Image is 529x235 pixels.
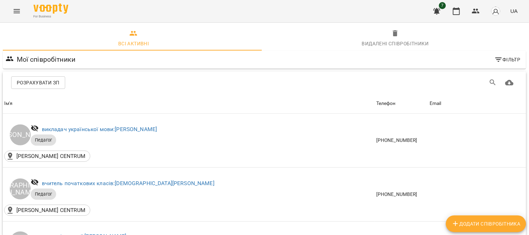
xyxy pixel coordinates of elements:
[485,74,501,91] button: Пошук
[31,191,56,197] span: Педагог
[362,39,429,48] div: Видалені cпівробітники
[4,99,13,108] div: Ім'я
[494,55,521,64] span: Фільтр
[17,54,76,65] h6: Мої співробітники
[376,99,427,108] span: Телефон
[508,5,521,17] button: UA
[446,215,526,232] button: Додати співробітника
[511,7,518,15] span: UA
[10,179,31,199] div: [DEMOGRAPHIC_DATA][PERSON_NAME]
[376,99,396,108] div: Телефон
[8,3,25,20] button: Menu
[11,76,65,89] button: Розрахувати ЗП
[430,99,441,108] div: Email
[439,2,446,9] span: 7
[31,137,56,143] span: Педагог
[4,99,13,108] div: Sort
[452,220,521,228] span: Додати співробітника
[118,39,149,48] div: Всі активні
[33,14,68,19] span: For Business
[501,74,518,91] button: Завантажити CSV
[492,53,523,66] button: Фільтр
[4,99,373,108] span: Ім'я
[33,3,68,14] img: Voopty Logo
[42,180,214,187] a: вчитель початкових класів:[DEMOGRAPHIC_DATA][PERSON_NAME]
[17,78,60,87] span: Розрахувати ЗП
[375,167,428,221] td: [PHONE_NUMBER]
[375,114,428,168] td: [PHONE_NUMBER]
[491,6,501,16] img: avatar_s.png
[4,151,90,162] div: LEONARDO CENTRUM()
[430,99,525,108] span: Email
[16,206,86,214] p: [PERSON_NAME] CENTRUM
[4,205,90,216] div: LEONARDO CENTRUM()
[16,152,86,160] p: [PERSON_NAME] CENTRUM
[3,71,526,94] div: Table Toolbar
[42,126,157,132] a: викладач української мови:[PERSON_NAME]
[10,124,31,145] div: [PERSON_NAME]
